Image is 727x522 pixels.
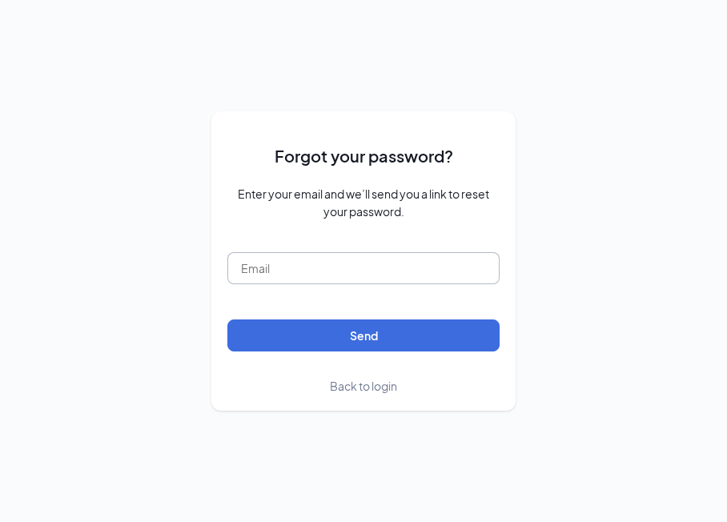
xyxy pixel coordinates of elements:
a: Back to login [330,377,397,395]
input: Email [227,252,500,284]
button: Send [227,319,500,351]
span: Back to login [330,379,397,393]
span: Forgot your password? [275,143,453,168]
span: Enter your email and we’ll send you a link to reset your password. [227,185,500,220]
